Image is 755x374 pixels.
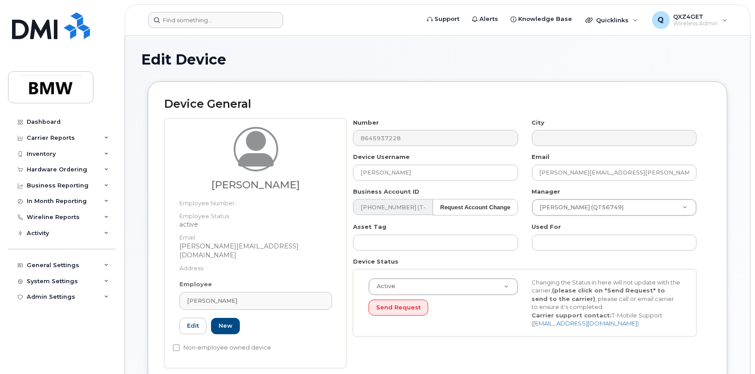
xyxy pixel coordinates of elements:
[369,300,428,316] button: Send Request
[179,195,332,207] dt: Employee Number:
[173,344,180,351] input: Non-employee owned device
[179,280,212,289] label: Employee
[525,278,688,328] div: Changing the Status in here will not update with the carrier, , please call or email carrier to e...
[371,282,395,290] span: Active
[164,98,711,110] h2: Device General
[532,187,560,196] label: Manager
[179,318,207,334] a: Edit
[353,187,419,196] label: Business Account ID
[532,287,665,302] strong: (please click on "Send Request" to send to the carrier)
[532,153,550,161] label: Email
[716,335,748,367] iframe: Messenger Launcher
[353,118,379,127] label: Number
[535,203,624,211] span: [PERSON_NAME] (QT56749)
[532,223,561,231] label: Used For
[533,320,637,327] a: [EMAIL_ADDRESS][DOMAIN_NAME]
[179,220,332,229] dd: active
[440,204,511,211] strong: Request Account Change
[433,199,518,215] button: Request Account Change
[179,207,332,220] dt: Employee Status:
[353,257,398,266] label: Device Status
[532,312,612,319] strong: Carrier support contact:
[211,318,240,334] a: New
[353,223,386,231] label: Asset Tag
[179,292,332,310] a: [PERSON_NAME]
[179,179,332,191] h3: [PERSON_NAME]
[532,199,696,215] a: [PERSON_NAME] (QT56749)
[179,229,332,242] dt: Email:
[353,153,410,161] label: Device Username
[532,118,545,127] label: City
[179,260,332,272] dt: Address:
[141,52,734,67] h1: Edit Device
[187,297,237,305] span: [PERSON_NAME]
[369,279,518,295] a: Active
[173,342,271,353] label: Non-employee owned device
[179,242,332,260] dd: [PERSON_NAME][EMAIL_ADDRESS][DOMAIN_NAME]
